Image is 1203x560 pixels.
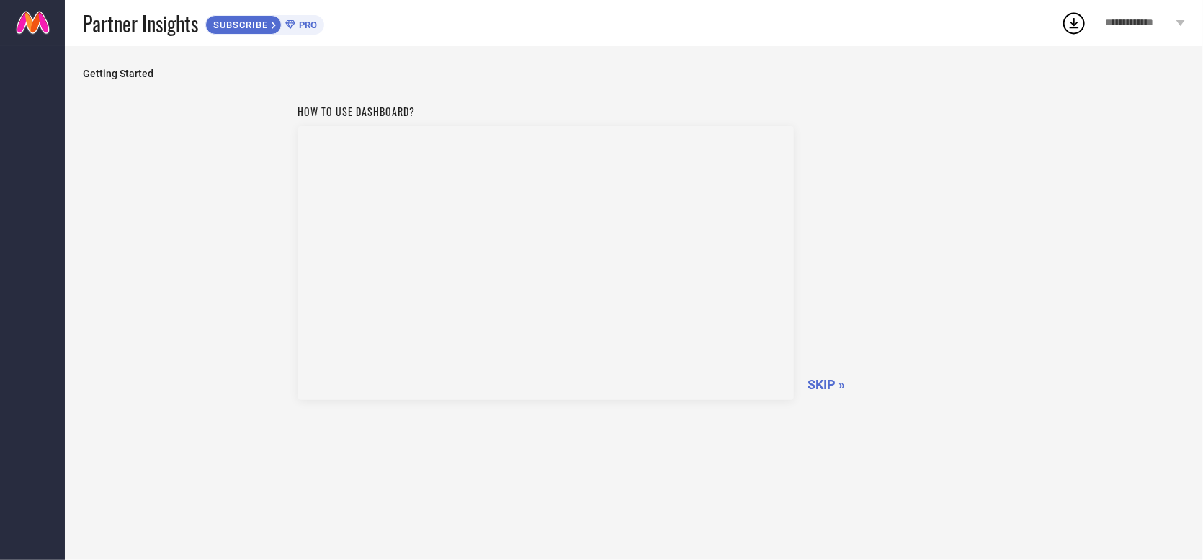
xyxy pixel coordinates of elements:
[83,9,198,38] span: Partner Insights
[206,19,272,30] span: SUBSCRIBE
[298,104,794,119] h1: How to use dashboard?
[295,19,317,30] span: PRO
[205,12,324,35] a: SUBSCRIBEPRO
[83,68,1185,79] span: Getting Started
[808,377,846,392] span: SKIP »
[1061,10,1087,36] div: Open download list
[298,126,794,400] iframe: Workspace Section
